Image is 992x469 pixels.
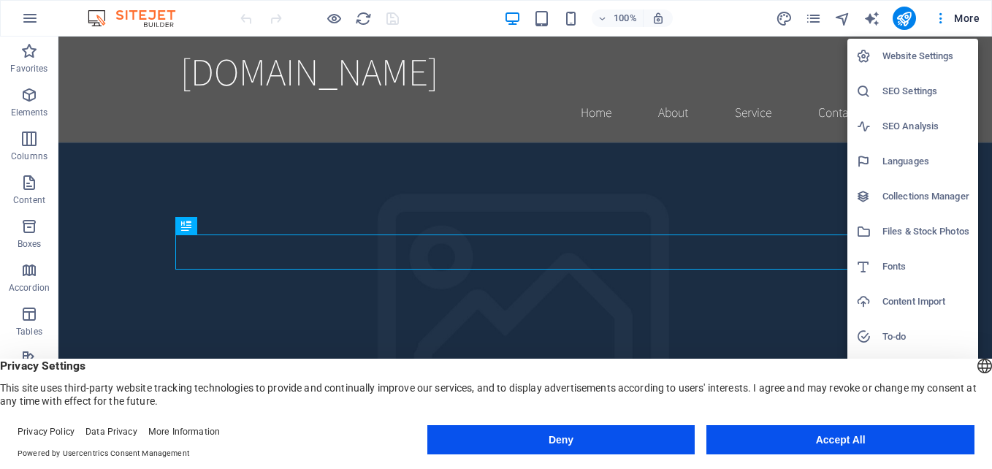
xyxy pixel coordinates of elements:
[882,47,969,65] h6: Website Settings
[882,188,969,205] h6: Collections Manager
[882,293,969,310] h6: Content Import
[882,258,969,275] h6: Fonts
[34,367,52,370] button: 1
[882,83,969,100] h6: SEO Settings
[882,223,969,240] h6: Files & Stock Photos
[34,405,52,409] button: 3
[882,153,969,170] h6: Languages
[882,328,969,346] h6: To-do
[857,12,922,42] div: For Rent
[882,118,969,135] h6: SEO Analysis
[34,386,52,389] button: 2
